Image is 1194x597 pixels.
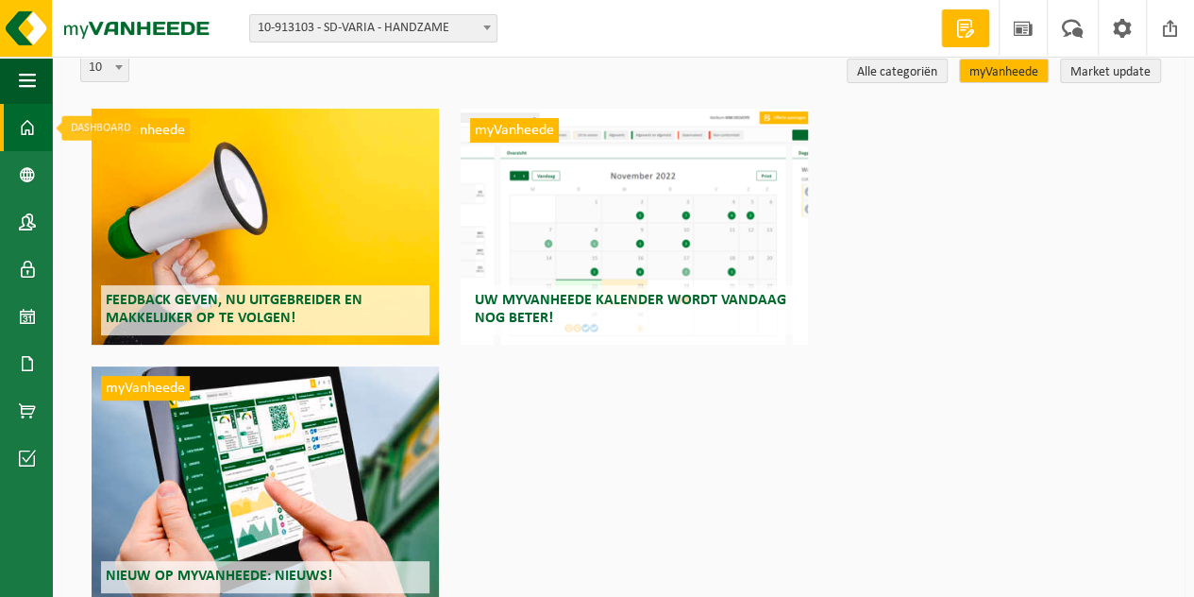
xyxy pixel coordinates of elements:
span: myVanheede [101,118,190,143]
a: myVanheede Uw myVanheede kalender wordt vandaag nog beter! [461,109,808,345]
a: myVanheede Feedback geven, nu uitgebreider en makkelijker op te volgen! [92,109,439,345]
span: 10 [80,54,129,82]
span: Feedback geven, nu uitgebreider en makkelijker op te volgen! [106,293,362,326]
span: Uw myVanheede kalender wordt vandaag nog beter! [475,293,786,326]
span: 10-913103 - SD-VARIA - HANDZAME [250,15,496,42]
a: Market update [1060,59,1161,83]
span: myVanheede [470,118,559,143]
a: Alle categoriën [847,59,948,83]
a: myVanheede [959,59,1049,83]
span: 10-913103 - SD-VARIA - HANDZAME [249,14,497,43]
span: Nieuw op myVanheede: Nieuws! [106,569,332,584]
span: 10 [81,55,128,81]
span: myVanheede [101,376,190,401]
